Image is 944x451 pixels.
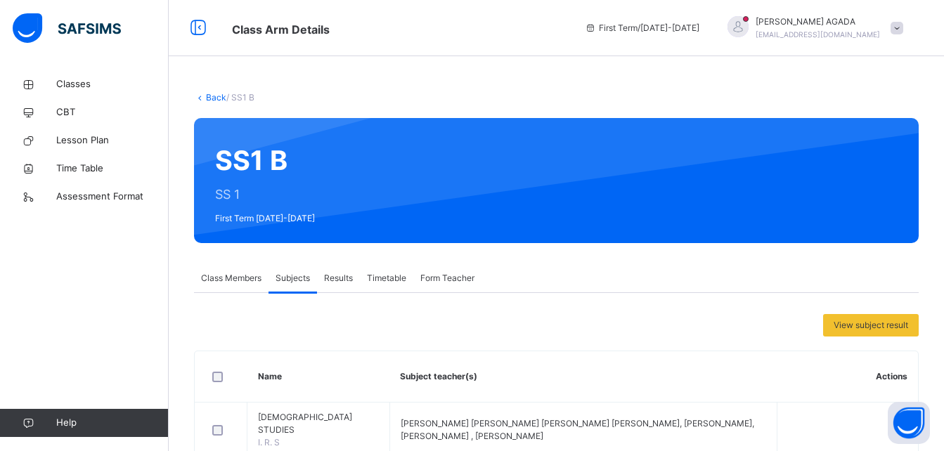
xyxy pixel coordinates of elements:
span: Assessment Format [56,190,169,204]
span: View subject result [834,319,908,332]
img: safsims [13,13,121,43]
span: Subjects [276,272,310,285]
span: Form Teacher [420,272,474,285]
span: session/term information [585,22,699,34]
span: / SS1 B [226,92,254,103]
span: Classes [56,77,169,91]
span: [DEMOGRAPHIC_DATA] STUDIES [258,411,379,436]
th: Actions [777,351,918,403]
span: [EMAIL_ADDRESS][DOMAIN_NAME] [756,30,880,39]
button: Open asap [888,402,930,444]
span: Class Arm Details [232,22,330,37]
span: [PERSON_NAME] [PERSON_NAME] [PERSON_NAME] [PERSON_NAME], [PERSON_NAME], [PERSON_NAME] , [PERSON_N... [401,418,754,441]
span: Results [324,272,353,285]
span: CBT [56,105,169,119]
span: Lesson Plan [56,133,169,148]
th: Subject teacher(s) [389,351,777,403]
span: I. R. S [258,437,280,447]
th: Name [247,351,390,403]
span: Timetable [367,272,406,285]
span: Time Table [56,162,169,176]
span: Help [56,416,168,430]
a: Back [206,92,226,103]
span: [PERSON_NAME] AGADA [756,15,880,28]
div: AARONAGADA [713,15,910,41]
span: Class Members [201,272,261,285]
